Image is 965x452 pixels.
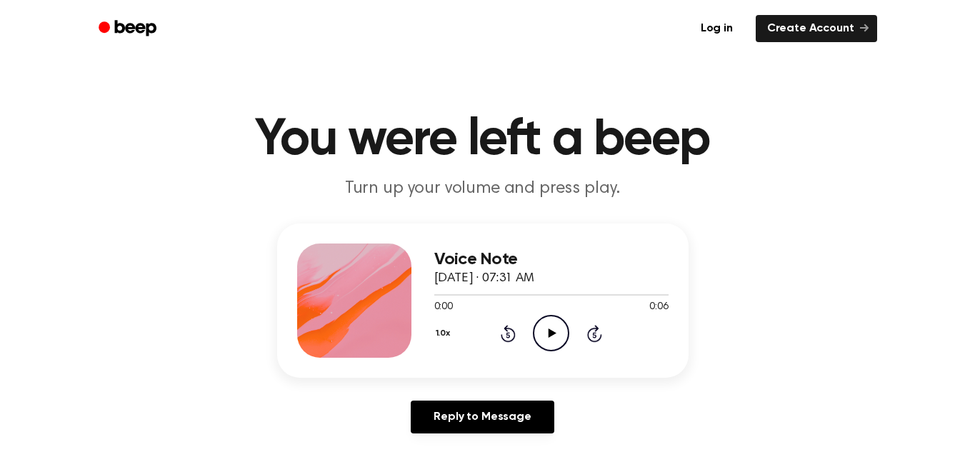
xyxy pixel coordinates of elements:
span: 0:06 [649,300,668,315]
a: Beep [89,15,169,43]
button: 1.0x [434,321,456,346]
a: Create Account [756,15,877,42]
h3: Voice Note [434,250,669,269]
span: 0:00 [434,300,453,315]
span: [DATE] · 07:31 AM [434,272,534,285]
a: Log in [686,12,747,45]
p: Turn up your volume and press play. [209,177,757,201]
h1: You were left a beep [117,114,849,166]
a: Reply to Message [411,401,554,433]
